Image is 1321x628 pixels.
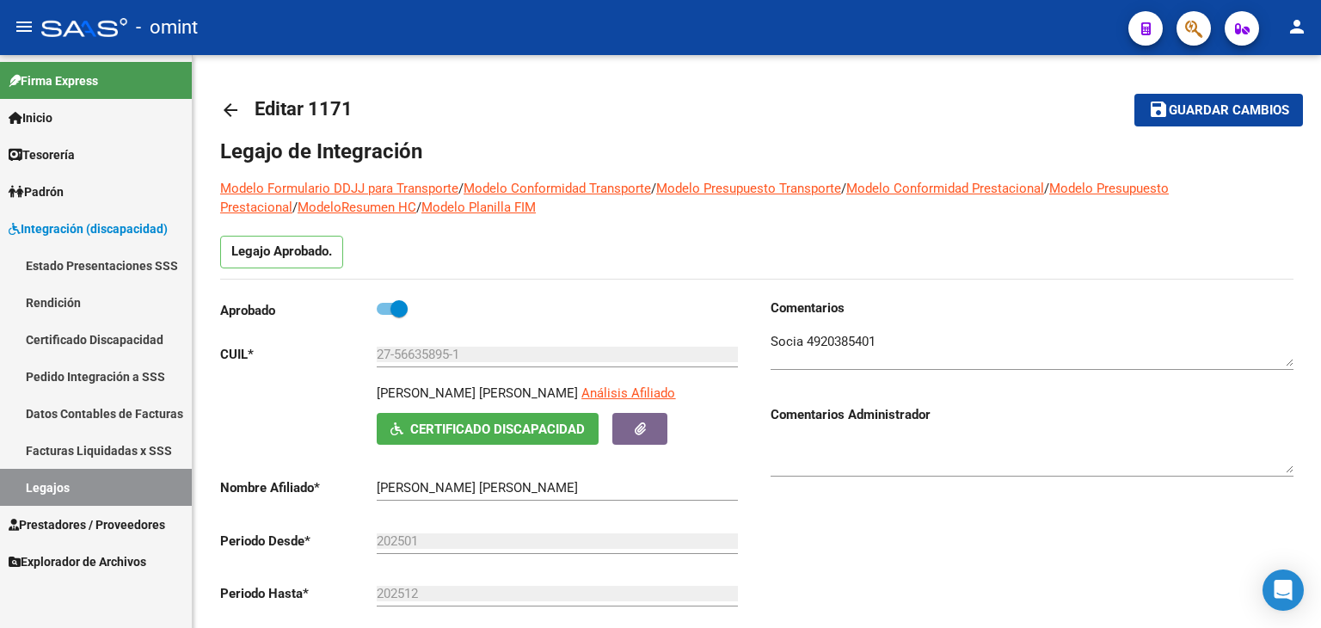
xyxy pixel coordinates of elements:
[220,584,377,603] p: Periodo Hasta
[771,299,1293,317] h3: Comentarios
[377,384,578,403] p: [PERSON_NAME] [PERSON_NAME]
[9,71,98,90] span: Firma Express
[220,532,377,551] p: Periodo Desde
[9,515,165,534] span: Prestadores / Proveedores
[9,108,52,127] span: Inicio
[9,145,75,164] span: Tesorería
[220,138,1293,165] h1: Legajo de Integración
[581,385,675,401] span: Análisis Afiliado
[1169,103,1289,119] span: Guardar cambios
[255,98,353,120] span: Editar 1171
[1134,94,1303,126] button: Guardar cambios
[220,345,377,364] p: CUIL
[1287,16,1307,37] mat-icon: person
[656,181,841,196] a: Modelo Presupuesto Transporte
[421,200,536,215] a: Modelo Planilla FIM
[220,301,377,320] p: Aprobado
[220,236,343,268] p: Legajo Aprobado.
[298,200,416,215] a: ModeloResumen HC
[846,181,1044,196] a: Modelo Conformidad Prestacional
[136,9,198,46] span: - omint
[771,405,1293,424] h3: Comentarios Administrador
[1263,570,1304,611] div: Open Intercom Messenger
[220,100,241,120] mat-icon: arrow_back
[14,16,34,37] mat-icon: menu
[1148,99,1169,120] mat-icon: save
[410,422,585,437] span: Certificado Discapacidad
[9,552,146,571] span: Explorador de Archivos
[220,478,377,497] p: Nombre Afiliado
[377,413,599,445] button: Certificado Discapacidad
[9,219,168,238] span: Integración (discapacidad)
[9,182,64,201] span: Padrón
[464,181,651,196] a: Modelo Conformidad Transporte
[220,181,458,196] a: Modelo Formulario DDJJ para Transporte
